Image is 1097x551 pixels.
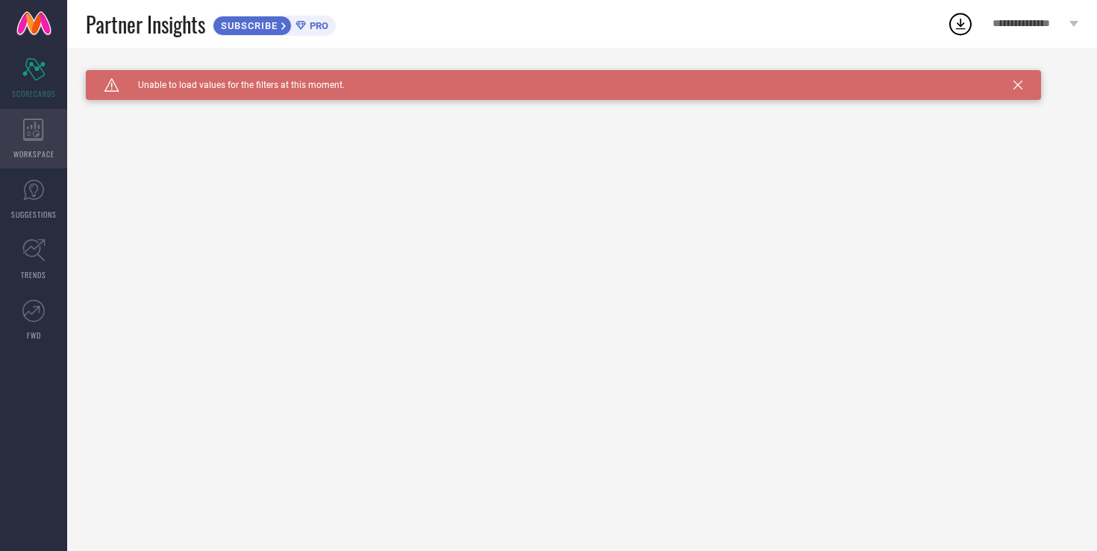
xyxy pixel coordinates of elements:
[119,80,345,90] span: Unable to load values for the filters at this moment.
[306,20,328,31] span: PRO
[27,330,41,341] span: FWD
[947,10,974,37] div: Open download list
[21,269,46,280] span: TRENDS
[213,12,336,36] a: SUBSCRIBEPRO
[13,148,54,160] span: WORKSPACE
[12,88,56,99] span: SCORECARDS
[86,70,1078,82] div: Unable to load filters at this moment. Please try later.
[11,209,57,220] span: SUGGESTIONS
[86,9,205,40] span: Partner Insights
[213,20,281,31] span: SUBSCRIBE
